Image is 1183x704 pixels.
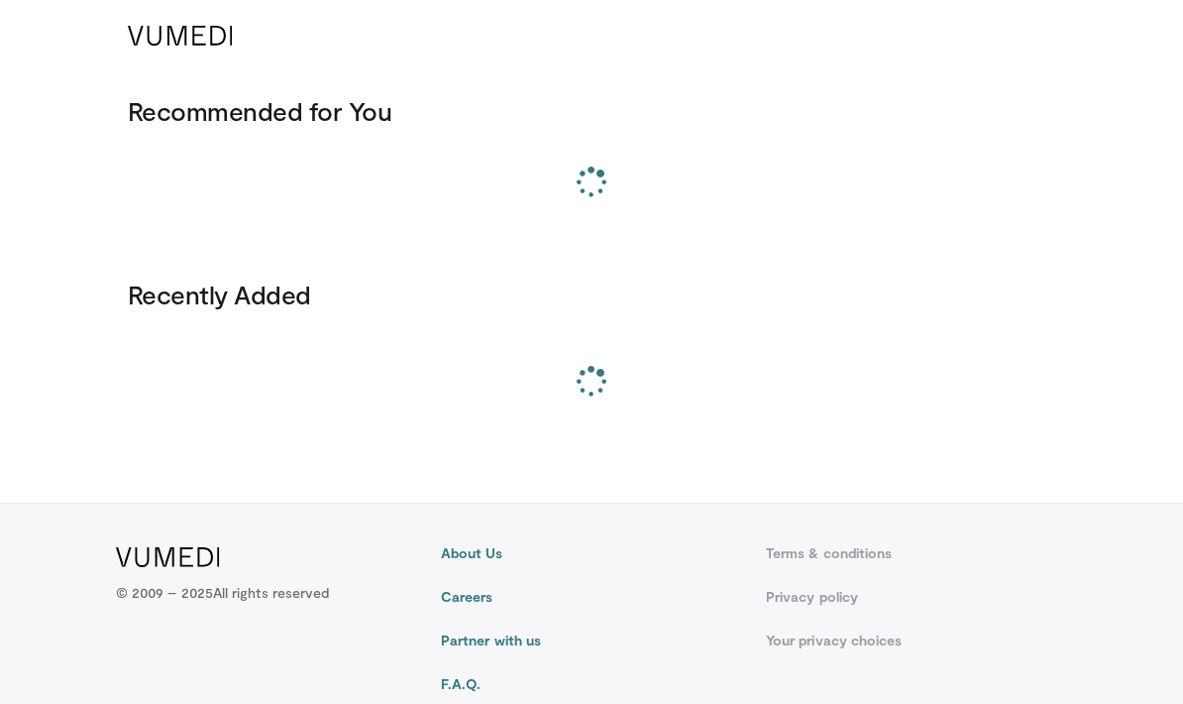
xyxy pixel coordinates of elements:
a: Partner with us [441,631,742,650]
a: Careers [441,587,742,607]
a: About Us [441,543,742,563]
a: Terms & conditions [766,543,1067,563]
h3: Recommended for You [128,95,1055,127]
a: F.A.Q. [441,674,742,694]
img: VuMedi Logo [116,547,220,567]
img: VuMedi Logo [128,26,233,46]
span: All rights reserved [213,584,329,601]
h3: Recently Added [128,279,1055,310]
a: Privacy policy [766,587,1067,607]
p: © 2009 – 2025 [116,583,329,603]
a: Your privacy choices [766,631,1067,650]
